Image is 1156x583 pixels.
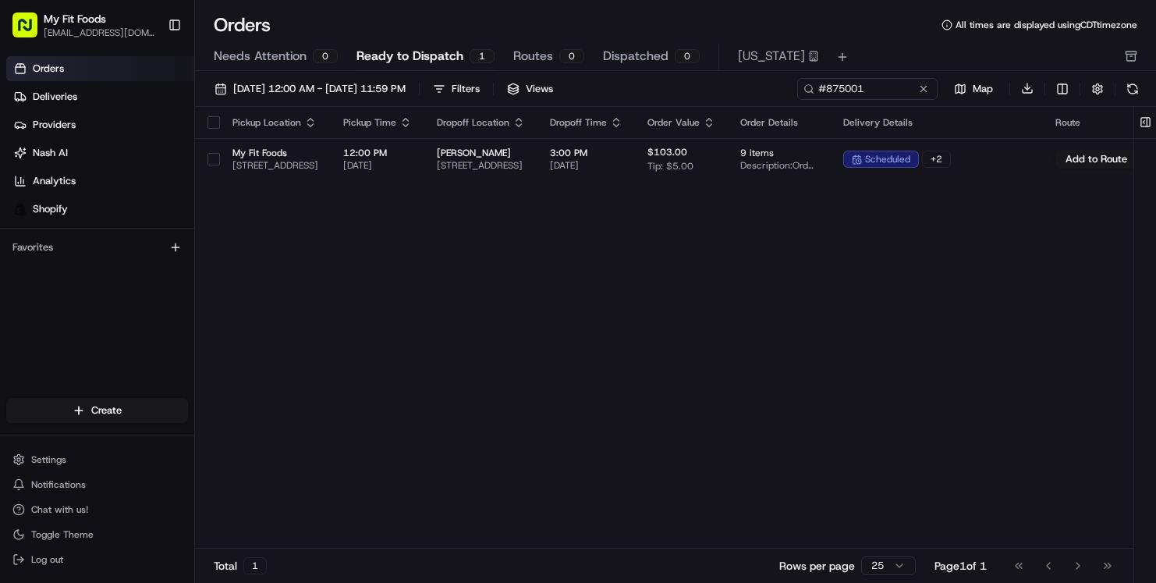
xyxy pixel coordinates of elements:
button: Chat with us! [6,499,188,521]
span: 9 items [740,147,818,159]
span: scheduled [865,153,910,165]
button: Settings [6,449,188,471]
span: [PERSON_NAME] [437,147,525,159]
div: Dropoff Location [437,116,525,129]
a: Deliveries [6,84,194,109]
span: Orders [33,62,64,76]
span: [DATE] 12:00 AM - [DATE] 11:59 PM [233,82,406,96]
div: 1 [243,557,267,574]
span: [STREET_ADDRESS] [437,159,525,172]
button: Notifications [6,474,188,496]
span: [DATE] [343,159,412,172]
span: [STREET_ADDRESS] [232,159,318,172]
span: Map [973,82,993,96]
button: Refresh [1122,78,1144,100]
a: Nash AI [6,140,194,165]
span: 3:00 PM [550,147,622,159]
span: Toggle Theme [31,528,94,541]
span: Settings [31,453,66,466]
input: Type to search [797,78,938,100]
div: Filters [452,82,480,96]
span: Description: Order #875001, Customer: [PERSON_NAME], Customer's 142 Order, [US_STATE], Day: [DATE... [740,159,818,172]
div: Pickup Time [343,116,412,129]
button: My Fit Foods[EMAIL_ADDRESS][DOMAIN_NAME] [6,6,161,44]
div: Order Details [740,116,818,129]
p: Rows per page [779,558,855,574]
button: Toggle Theme [6,524,188,546]
div: Page 1 of 1 [934,558,987,574]
button: [EMAIL_ADDRESS][DOMAIN_NAME] [44,27,155,39]
a: Providers [6,112,194,137]
div: 0 [313,49,338,63]
div: Favorites [6,235,188,260]
div: Delivery Details [843,116,1030,129]
span: Shopify [33,202,68,216]
span: Views [526,82,553,96]
div: 1 [470,49,495,63]
span: Routes [513,47,553,66]
span: Ready to Dispatch [356,47,463,66]
span: Needs Attention [214,47,307,66]
span: Notifications [31,478,86,491]
span: Tip: $5.00 [647,160,693,172]
button: Filters [426,78,487,100]
span: $103.00 [647,146,687,158]
span: Providers [33,118,76,132]
span: Nash AI [33,146,68,160]
button: Add to Route [1055,150,1137,169]
button: [DATE] 12:00 AM - [DATE] 11:59 PM [207,78,413,100]
div: Order Value [647,116,715,129]
h1: Orders [214,12,271,37]
div: Dropoff Time [550,116,622,129]
a: Orders [6,56,194,81]
div: Total [214,557,267,574]
button: Log out [6,549,188,571]
span: Analytics [33,174,76,188]
div: 0 [559,49,584,63]
div: 0 [675,49,700,63]
button: Map [944,80,1003,98]
span: Chat with us! [31,503,88,516]
span: Create [91,403,122,418]
a: Shopify [6,197,194,222]
span: My Fit Foods [232,147,318,159]
span: [US_STATE] [738,47,805,66]
div: Route [1055,116,1137,129]
span: Deliveries [33,90,77,104]
button: Create [6,398,188,423]
span: Dispatched [603,47,668,66]
div: + 2 [922,151,951,168]
span: 12:00 PM [343,147,412,159]
span: All times are displayed using CDT timezone [956,19,1137,31]
img: Shopify logo [14,203,27,215]
button: Views [500,78,560,100]
span: [DATE] [550,159,622,172]
span: Log out [31,553,63,566]
button: My Fit Foods [44,11,106,27]
a: Analytics [6,169,194,194]
div: Pickup Location [232,116,318,129]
